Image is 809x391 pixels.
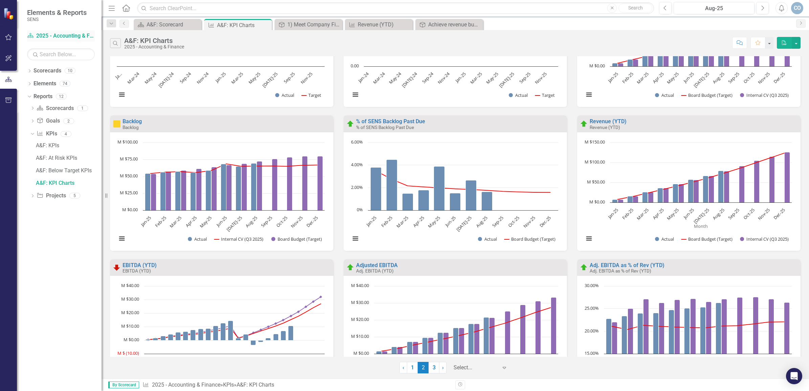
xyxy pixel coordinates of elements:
button: Show Internal CV (Q3 2025) [214,236,264,242]
text: Jan-24 [356,70,370,84]
text: Sep-25 [518,71,532,85]
path: Aug-25, 26.32. Actual. [716,303,721,354]
div: CO [791,2,803,14]
a: A&F: Scorecard [135,20,200,29]
g: Actual, series 1 of 3. Bar series with 12 bars. [606,286,784,354]
g: Internal CV (Q3 2025), series 3 of 3. Bar series with 12 bars. [612,297,790,354]
text: Mar-25 [395,215,409,229]
text: 6.00% [351,139,363,145]
path: Dec-25, 32.01. Internal Budget (Target). [320,296,322,298]
path: Aug-25, 21.27. Internal CV (Q3 2025). [489,318,495,354]
text: M $75.00 [120,156,138,162]
text: Apr-25 [412,215,425,228]
small: SENS [27,17,87,22]
text: M $0.00 [589,63,605,69]
svg: Interactive chart [347,139,562,249]
path: Apr-25, 24.06. Actual. [653,313,659,354]
path: Apr-25, 26.3. Internal CV (Q3 2025). [659,303,664,354]
div: A&F: KPIs [36,143,102,149]
a: Adj. EBITDA as % of Rev (YTD) [590,262,664,268]
text: Apr-25 [184,215,198,228]
text: M $50.00 [120,173,138,179]
div: Open Intercom Messenger [786,368,802,384]
text: May-25 [198,215,213,229]
a: 2025 - Accounting & Finance [27,32,95,40]
div: 1) Meet Company Financial Objectives in [DATE] [287,20,341,29]
path: May-25, 58.529215. Actual. [206,170,211,210]
path: Jul-25, 64.981. Actual. [236,166,241,210]
button: View chart menu, Chart [117,234,126,243]
div: 2 [63,118,74,124]
a: Revenue (YTD) [347,20,411,29]
text: [DATE]-25 [498,71,516,89]
path: Jan-25, 9.92. Actual. [612,63,618,66]
text: 4.00% [351,161,363,168]
text: [DATE]-24 [157,70,175,89]
path: Nov-24, 12.51. Actual. [221,323,226,341]
img: ClearPoint Strategy [3,7,15,19]
text: Aug-25 [244,215,259,229]
path: May-25, 53.38. Internal CV (Q3 2025). [679,48,684,66]
text: May-25 [665,71,680,85]
text: Feb-25 [621,71,635,85]
path: Aug-25, 27.1. Internal CV (Q3 2025). [722,299,727,354]
div: A&F: KPI Charts [217,21,270,29]
text: Mar-25 [168,215,182,229]
path: Mar-25, 57.02891. Actual. [175,171,181,210]
span: Search [628,5,643,10]
text: Aug-25 [475,215,489,229]
text: Mar-25 [635,71,650,85]
path: Apr-25, 55.5794. Actual. [191,172,196,210]
path: Aug-25, 78.37. Internal CV (Q3 2025) . [724,171,729,202]
path: Nov-25, 31.19. Internal CV (Q3 2025). [535,301,541,354]
path: Aug-25, 1.65. Actual. [482,192,493,210]
text: May-24 [143,70,158,85]
button: Show Board Budget (Target) [504,236,555,242]
path: Apr-25, 40.09. Actual. [658,52,663,66]
text: Nov-25 [299,71,313,85]
text: M $40.00 [121,282,139,288]
text: Jan-25 [606,71,619,84]
path: Mar-25, 31.21. Internal CV (Q3 2025). [648,56,654,66]
path: May-25, 27. Internal CV (Q3 2025). [675,300,680,354]
path: Mar-25, 24. Actual. [638,313,643,354]
text: Dec-25 [305,215,319,229]
input: Search ClearPoint... [137,2,654,14]
a: Backlog [123,118,142,125]
g: Board Budget (Target), series 3 of 3. Bar series with 12 bars. [151,156,323,210]
path: Nov-25, 115.13. Internal CV (Q3 2025) . [769,156,775,202]
text: Jan-25 [139,215,152,228]
path: Oct-25, 24.68. Internal Budget (Target). [305,305,307,308]
path: Jun-25, 56.879. Actual. [688,179,694,202]
text: May-25 [247,71,262,85]
img: On Target [580,263,588,271]
text: M $0.00 [589,199,605,205]
text: Apr-25 [651,207,665,220]
a: Projects [37,192,66,200]
text: Mar-25 [230,71,244,85]
img: On Target [580,120,588,128]
path: Nov-25, 79.6. Board Budget (Target). [302,156,308,210]
text: Nov-24 [195,70,210,85]
text: May-25 [427,215,441,229]
path: May-25, 63.9. Board Budget (Target). [212,167,217,210]
path: Feb-25, 57.04. Board Budget (Target). [166,171,171,210]
path: Jan-25, 3.8. Actual. [371,167,381,210]
button: View chart menu, Chart [584,234,594,243]
text: Nov-24 [436,70,451,85]
text: Jun-25 [214,215,228,228]
small: EBITDA (YTD) [123,268,151,274]
text: M $50.00 [587,179,605,185]
text: [DATE]-25 [692,207,710,225]
text: M $30.00 [351,299,369,305]
path: Mar-25, 58.68. Board Budget (Target). [181,170,187,210]
a: 1 [407,362,418,373]
path: Aug-25, 72.21. Board Budget (Target). [257,161,262,210]
button: Show Actual [655,92,674,98]
a: Scorecards [37,105,73,112]
path: Apr-25, 40.09. Internal CV (Q3 2025). [663,52,669,66]
path: Apr-25, 1.8. Actual. [418,190,429,210]
text: May-25 [485,71,499,85]
path: Jun-25, 27.2. Internal CV (Q3 2025). [691,299,696,354]
img: On Target [346,263,354,271]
